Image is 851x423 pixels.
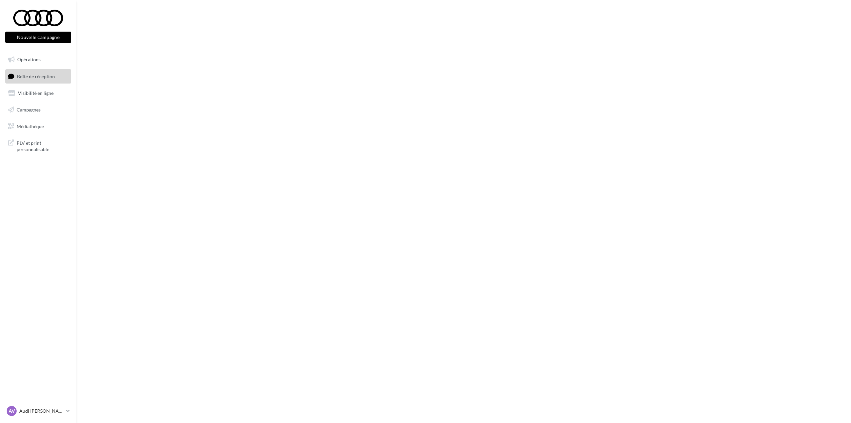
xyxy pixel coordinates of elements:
[17,57,41,62] span: Opérations
[18,90,54,96] span: Visibilité en ligne
[4,103,72,117] a: Campagnes
[9,408,15,414] span: AV
[17,123,44,129] span: Médiathèque
[19,408,63,414] p: Audi [PERSON_NAME]
[17,138,68,153] span: PLV et print personnalisable
[5,405,71,417] a: AV Audi [PERSON_NAME]
[4,136,72,155] a: PLV et print personnalisable
[17,73,55,79] span: Boîte de réception
[4,86,72,100] a: Visibilité en ligne
[4,69,72,84] a: Boîte de réception
[5,32,71,43] button: Nouvelle campagne
[4,53,72,67] a: Opérations
[17,107,41,112] span: Campagnes
[4,119,72,133] a: Médiathèque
